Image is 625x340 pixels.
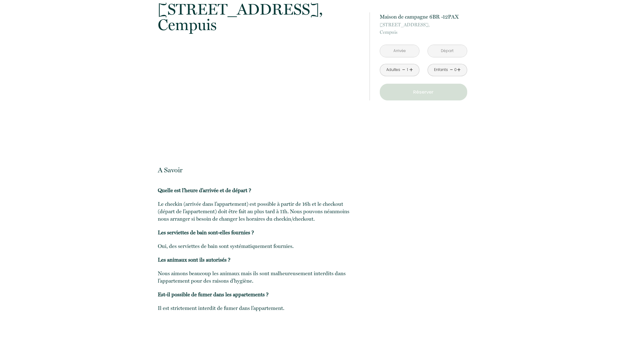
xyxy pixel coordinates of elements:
[158,2,361,17] span: [STREET_ADDRESS],
[158,2,361,33] p: Cempuis
[158,257,230,263] b: Les animaux sont ils autorisés ?
[386,67,400,73] div: Adultes
[382,88,465,96] p: Réserver
[402,65,406,75] a: -
[406,67,409,73] div: 1
[158,304,361,312] p: Il est strictement interdit de fumer dans l’appartement.
[158,229,254,236] b: Les serviettes de bain sont-elles fournies ?
[450,65,453,75] a: -
[454,67,457,73] div: 0
[380,12,467,21] p: Maison de campagne 6BR -12PAX
[457,65,461,75] a: +
[380,84,467,100] button: Réserver
[380,21,467,36] p: Cempuis
[409,65,413,75] a: +
[158,166,361,174] p: A Savoir
[158,200,361,223] p: Le checkin (arrivée dans l’appartement) est possible à partir de 16h et le checkout (départ de l’...
[428,45,467,57] input: Départ
[158,270,361,285] p: Nous aimons beaucoup les animaux mais ils sont malheureusement interdits dans l’appartement pour ...
[380,45,419,57] input: Arrivée
[158,242,361,250] p: Oui, des serviettes de bain sont systématiquement fournies.
[158,187,251,193] b: Quelle est l’heure d’arrivée et de départ ?
[380,21,467,29] span: [STREET_ADDRESS],
[434,67,448,73] div: Enfants
[158,291,268,298] b: Est-il possible de fumer dans les appartements ?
